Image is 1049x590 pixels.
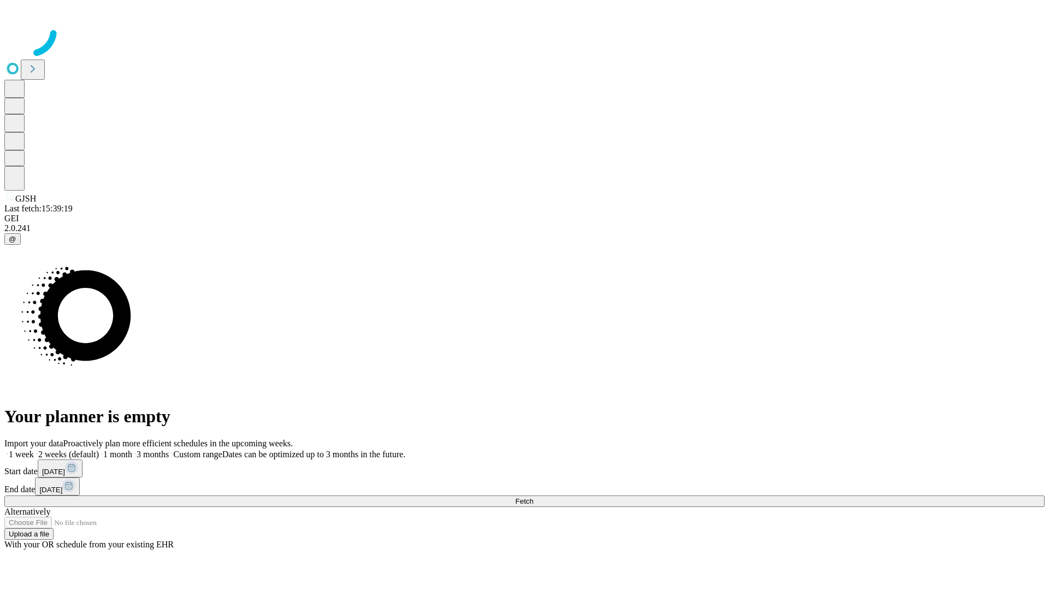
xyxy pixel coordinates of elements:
[103,450,132,459] span: 1 month
[4,528,54,540] button: Upload a file
[63,439,293,448] span: Proactively plan more efficient schedules in the upcoming weeks.
[4,459,1045,477] div: Start date
[4,439,63,448] span: Import your data
[4,233,21,245] button: @
[35,477,80,495] button: [DATE]
[222,450,405,459] span: Dates can be optimized up to 3 months in the future.
[4,406,1045,427] h1: Your planner is empty
[137,450,169,459] span: 3 months
[4,540,174,549] span: With your OR schedule from your existing EHR
[4,495,1045,507] button: Fetch
[42,468,65,476] span: [DATE]
[4,214,1045,223] div: GEI
[515,497,533,505] span: Fetch
[39,486,62,494] span: [DATE]
[9,235,16,243] span: @
[4,507,50,516] span: Alternatively
[9,450,34,459] span: 1 week
[4,204,73,213] span: Last fetch: 15:39:19
[15,194,36,203] span: GJSH
[173,450,222,459] span: Custom range
[38,459,82,477] button: [DATE]
[38,450,99,459] span: 2 weeks (default)
[4,223,1045,233] div: 2.0.241
[4,477,1045,495] div: End date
